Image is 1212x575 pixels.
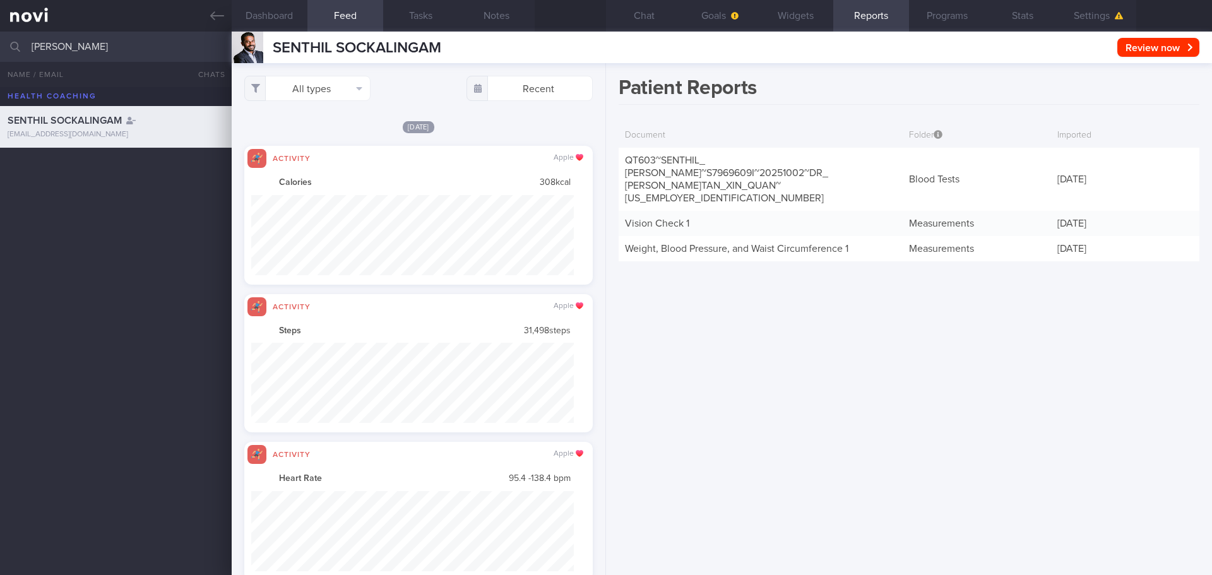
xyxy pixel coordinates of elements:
div: Activity [266,300,317,311]
div: Apple [554,153,583,163]
div: [EMAIL_ADDRESS][DOMAIN_NAME] [8,130,224,139]
div: Apple [554,302,583,311]
h1: Patient Reports [619,76,1199,105]
strong: Heart Rate [279,473,322,485]
div: [DATE] [1051,236,1199,261]
span: 31,498 steps [524,326,571,337]
span: 95.4 - 138.4 bpm [509,473,571,485]
button: Review now [1117,38,1199,57]
div: Apple [554,449,583,459]
div: Imported [1051,124,1199,148]
span: 308 kcal [540,177,571,189]
a: QT603~SENTHIL_[PERSON_NAME]~S7969609I~20251002~DR_[PERSON_NAME]TAN_XIN_QUAN~[US_EMPLOYER_IDENTIFI... [625,155,828,203]
button: Chats [181,62,232,87]
div: Measurements [903,236,1051,261]
span: SENTHIL SOCKALINGAM [8,116,122,126]
div: Activity [266,448,317,459]
div: Folder [903,124,1051,148]
a: Weight, Blood Pressure, and Waist Circumference 1 [625,244,848,254]
strong: Calories [279,177,312,189]
div: Blood Tests [903,167,1051,192]
div: [DATE] [1051,167,1199,192]
span: SENTHIL SOCKALINGAM [273,40,441,56]
strong: Steps [279,326,301,337]
span: [DATE] [403,121,434,133]
button: All types [244,76,371,101]
div: [DATE] [1051,211,1199,236]
div: Activity [266,152,317,163]
div: Measurements [903,211,1051,236]
a: Vision Check 1 [625,218,689,228]
div: Document [619,124,903,148]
